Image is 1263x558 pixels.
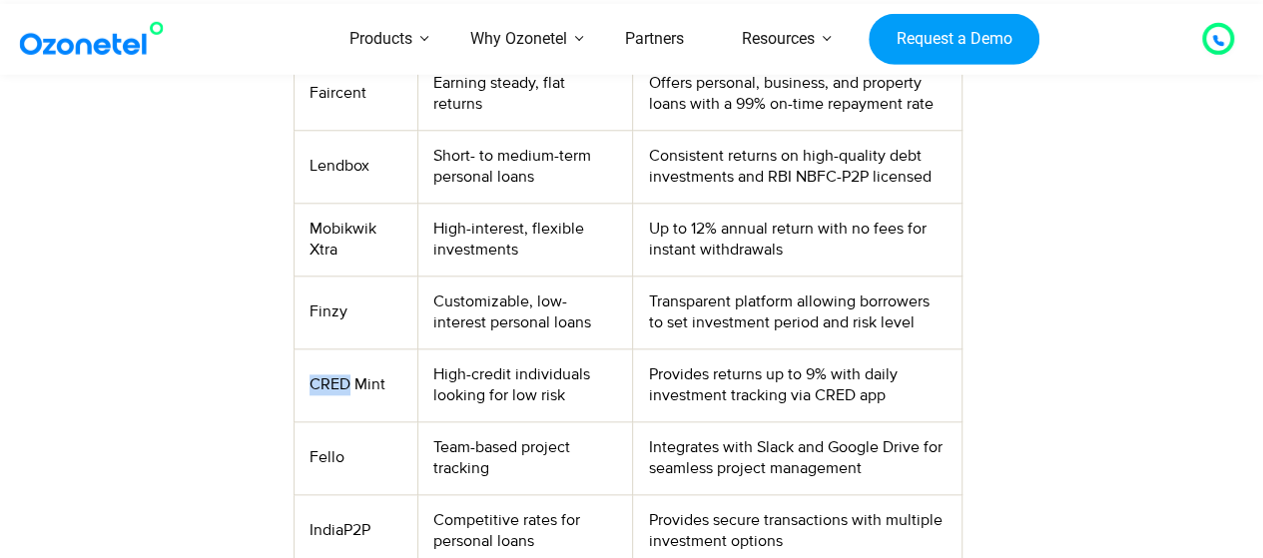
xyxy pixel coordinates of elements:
td: Short- to medium-term personal loans [417,130,633,203]
a: Products [320,4,441,75]
td: Provides returns up to 9% with daily investment tracking via CRED app [633,348,962,421]
td: Finzy [294,276,417,348]
td: High-credit individuals looking for low risk [417,348,633,421]
a: Why Ozonetel [441,4,596,75]
td: Offers personal, business, and property loans with a 99% on-time repayment rate [633,57,962,130]
td: Up to 12% annual return with no fees for instant withdrawals [633,203,962,276]
td: Customizable, low-interest personal loans [417,276,633,348]
td: High-interest, flexible investments [417,203,633,276]
td: Consistent returns on high-quality debt investments and RBI NBFC-P2P licensed [633,130,962,203]
td: Integrates with Slack and Google Drive for seamless project management [633,421,962,494]
a: Resources [713,4,844,75]
td: Earning steady, flat returns [417,57,633,130]
td: Transparent platform allowing borrowers to set investment period and risk level [633,276,962,348]
td: Fello [294,421,417,494]
td: Team-based project tracking [417,421,633,494]
td: Faircent [294,57,417,130]
td: Mobikwik Xtra [294,203,417,276]
td: CRED Mint [294,348,417,421]
a: Partners [596,4,713,75]
a: Request a Demo [869,13,1039,65]
td: Lendbox [294,130,417,203]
